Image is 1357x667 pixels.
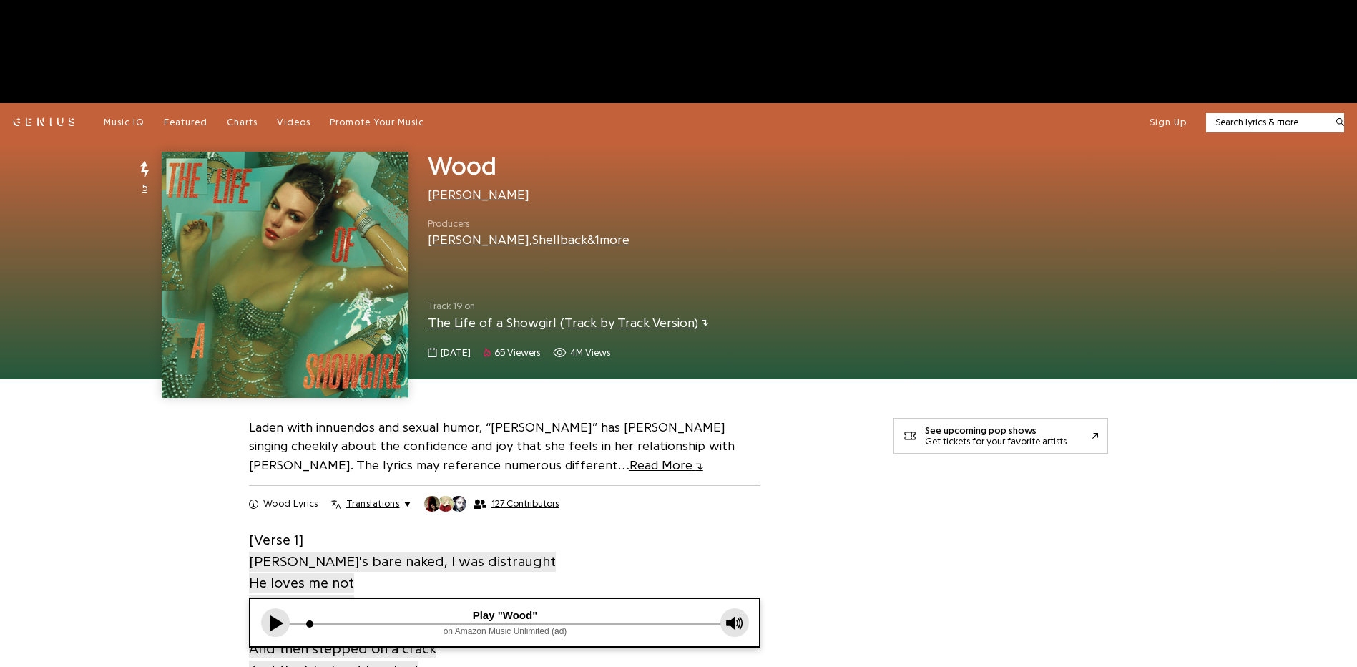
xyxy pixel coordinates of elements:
span: Music IQ [104,117,144,127]
span: Promote Your Music [330,117,424,127]
a: [PERSON_NAME] [428,188,529,201]
span: 65 viewers [484,346,540,360]
img: Cover art for Wood by Taylor Swift [162,152,408,398]
span: 3,998,167 views [553,346,610,360]
span: Featured [164,117,207,127]
a: [PERSON_NAME] [428,233,529,246]
h2: Wood Lyrics [263,497,318,510]
span: 65 viewers [494,346,540,360]
span: Read More [629,459,703,472]
span: [PERSON_NAME]'s bare naked, I was distraught He loves me not He loves me not [249,552,556,615]
span: Translations [346,497,399,510]
a: [PERSON_NAME]'s bare naked, I was distraughtHe loves me notHe loves me not [249,550,556,616]
span: Producers [428,217,629,231]
button: Translations [331,497,411,510]
a: Shellback [532,233,587,246]
span: Charts [227,117,258,127]
span: 5 [142,181,147,195]
a: Videos [277,116,310,129]
span: 4M views [570,346,610,360]
div: , & [428,230,629,249]
div: See upcoming pop shows [925,425,1067,436]
a: See upcoming pop showsGet tickets for your favorite artists [893,418,1108,454]
button: 1more [595,232,629,248]
a: Laden with innuendos and sexual humor, “[PERSON_NAME]” has [PERSON_NAME] singing cheekily about t... [249,421,735,472]
input: Search lyrics & more [1206,115,1327,130]
span: 127 Contributors [491,498,559,510]
span: [DATE] [441,346,471,360]
span: Track 19 on [428,299,875,313]
a: Music IQ [104,116,144,129]
div: Get tickets for your favorite artists [925,436,1067,447]
a: The Life of a Showgirl (Track by Track Version) [428,316,709,329]
span: Wood [428,153,496,179]
button: 127 Contributors [423,495,559,512]
a: Charts [227,116,258,129]
a: Promote Your Music [330,116,424,129]
a: Featured [164,116,207,129]
button: Sign Up [1150,116,1187,129]
span: Videos [277,117,310,127]
iframe: Tonefuse player [250,599,760,646]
